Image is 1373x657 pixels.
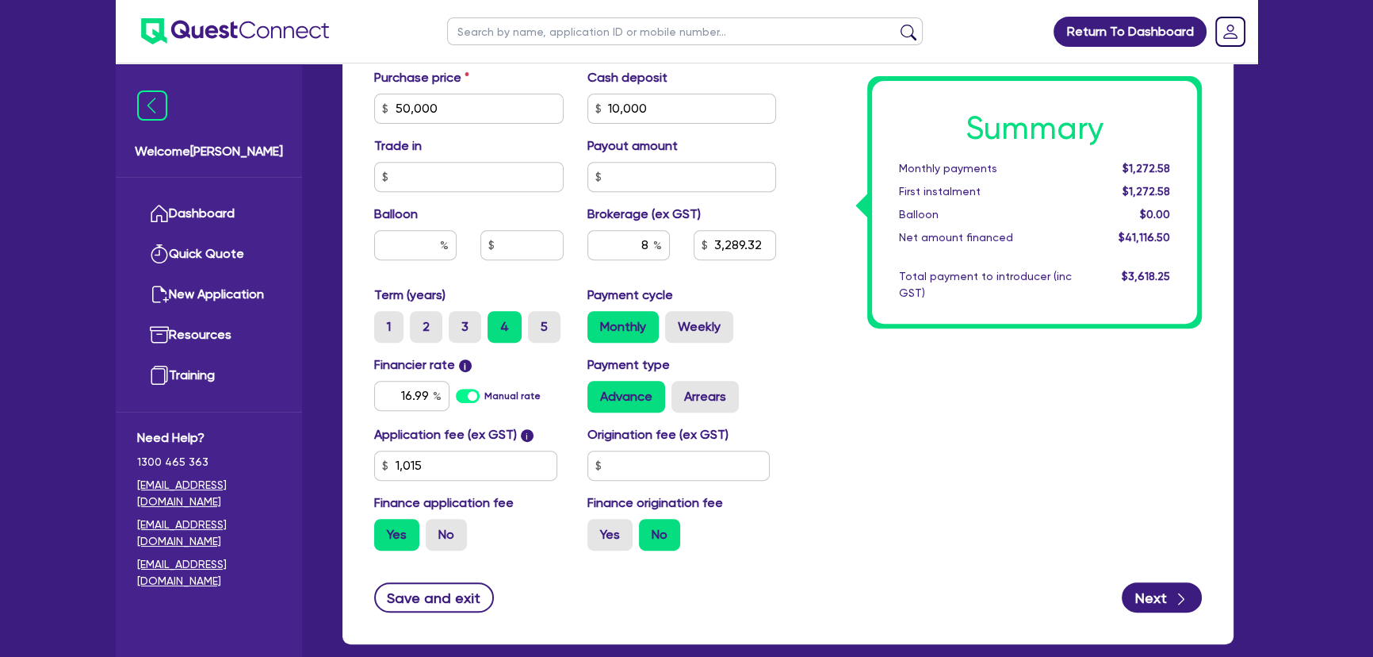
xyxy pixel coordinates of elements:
[899,109,1170,148] h1: Summary
[374,494,514,513] label: Finance application fee
[150,244,169,263] img: quick-quote
[587,68,667,87] label: Cash deposit
[141,18,329,44] img: quest-connect-logo-blue
[1140,208,1170,221] span: $0.00
[374,311,403,343] label: 1
[484,389,541,403] label: Manual rate
[887,268,1084,302] div: Total payment to introducer (inc GST)
[374,425,517,444] label: Application fee (ex GST)
[150,366,169,385] img: training
[410,311,442,343] label: 2
[459,359,472,372] span: i
[1122,582,1202,613] button: Next
[587,355,670,375] label: Payment type
[587,205,701,224] label: Brokerage (ex GST)
[528,311,560,343] label: 5
[665,311,733,343] label: Weekly
[137,517,281,550] a: [EMAIL_ADDRESS][DOMAIN_NAME]
[488,311,522,343] label: 4
[135,142,283,161] span: Welcome [PERSON_NAME]
[887,160,1084,177] div: Monthly payments
[587,136,678,156] label: Payout amount
[887,206,1084,223] div: Balloon
[449,311,481,343] label: 3
[374,136,422,156] label: Trade in
[137,454,281,471] span: 1300 465 363
[137,477,281,510] a: [EMAIL_ADDRESS][DOMAIN_NAME]
[587,381,665,413] label: Advance
[374,68,469,87] label: Purchase price
[374,519,419,551] label: Yes
[426,519,467,551] label: No
[1122,185,1170,198] span: $1,272.58
[887,183,1084,200] div: First instalment
[374,582,494,613] button: Save and exit
[137,275,281,315] a: New Application
[887,229,1084,246] div: Net amount financed
[587,425,729,444] label: Origination fee (ex GST)
[1210,11,1251,52] a: Dropdown toggle
[587,286,673,305] label: Payment cycle
[137,428,281,448] span: Need Help?
[1054,17,1207,47] a: Return To Dashboard
[150,285,169,304] img: new-application
[587,311,659,343] label: Monthly
[374,355,472,375] label: Financier rate
[374,286,446,305] label: Term (years)
[587,519,633,551] label: Yes
[137,194,281,234] a: Dashboard
[137,315,281,355] a: Resources
[150,325,169,344] img: resources
[639,519,680,551] label: No
[137,234,281,275] a: Quick Quote
[521,429,534,442] span: i
[447,17,923,45] input: Search by name, application ID or mobile number...
[1119,231,1170,244] span: $41,116.50
[137,355,281,396] a: Training
[137,90,167,121] img: icon-menu-close
[374,205,418,224] label: Balloon
[587,494,723,513] label: Finance origination fee
[1122,270,1170,282] span: $3,618.25
[671,381,739,413] label: Arrears
[137,556,281,590] a: [EMAIL_ADDRESS][DOMAIN_NAME]
[1122,162,1170,175] span: $1,272.58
